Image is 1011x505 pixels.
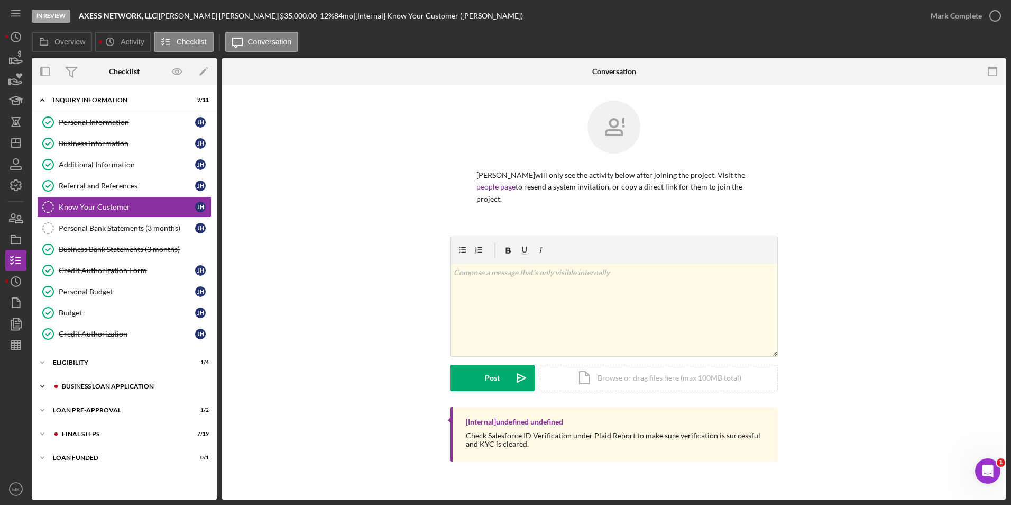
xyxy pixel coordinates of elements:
[37,302,212,323] a: BudgetJH
[79,11,157,20] b: AXESS NETWORK, LLC
[997,458,1005,467] span: 1
[195,286,206,297] div: J H
[59,182,195,190] div: Referral and References
[59,309,195,317] div: Budget
[320,12,334,20] div: 12 %
[190,359,209,366] div: 1 / 4
[476,182,516,191] a: people page
[62,431,182,437] div: FINAL STEPS
[37,239,212,260] a: Business Bank Statements (3 months)
[53,455,182,461] div: LOAN FUNDED
[59,160,195,169] div: Additional Information
[121,38,144,46] label: Activity
[59,118,195,127] div: Personal Information
[53,407,182,413] div: LOAN PRE-APPROVAL
[59,203,195,211] div: Know Your Customer
[37,218,212,239] a: Personal Bank Statements (3 months)JH
[37,196,212,218] a: Know Your CustomerJH
[353,12,523,20] div: | [Internal] Know Your Customer ([PERSON_NAME])
[37,260,212,281] a: Credit Authorization FormJH
[177,38,207,46] label: Checklist
[190,455,209,461] div: 0 / 1
[59,224,195,232] div: Personal Bank Statements (3 months)
[59,245,211,254] div: Business Bank Statements (3 months)
[485,365,500,391] div: Post
[280,12,320,20] div: $35,000.00
[195,117,206,128] div: J H
[195,329,206,339] div: J H
[592,67,636,76] div: Conversation
[37,154,212,175] a: Additional InformationJH
[37,133,212,154] a: Business InformationJH
[37,323,212,345] a: Credit AuthorizationJH
[59,330,195,338] div: Credit Authorization
[195,181,206,191] div: J H
[334,12,353,20] div: 84 mo
[195,308,206,318] div: J H
[159,12,280,20] div: [PERSON_NAME] [PERSON_NAME] |
[62,383,204,390] div: BUSINESS LOAN APPLICATION
[59,266,195,275] div: Credit Authorization Form
[225,32,299,52] button: Conversation
[5,479,26,500] button: MK
[154,32,214,52] button: Checklist
[931,5,982,26] div: Mark Complete
[37,281,212,302] a: Personal BudgetJH
[195,265,206,276] div: J H
[53,97,182,103] div: INQUIRY INFORMATION
[450,365,535,391] button: Post
[79,12,159,20] div: |
[975,458,1000,484] iframe: Intercom live chat
[195,138,206,149] div: J H
[920,5,1006,26] button: Mark Complete
[37,112,212,133] a: Personal InformationJH
[95,32,151,52] button: Activity
[466,418,563,426] div: [Internal] undefined undefined
[54,38,85,46] label: Overview
[190,97,209,103] div: 9 / 11
[32,10,70,23] div: In Review
[248,38,292,46] label: Conversation
[12,486,20,492] text: MK
[195,159,206,170] div: J H
[37,175,212,196] a: Referral and ReferencesJH
[476,169,751,205] p: [PERSON_NAME] will only see the activity below after joining the project. Visit the to resend a s...
[195,223,206,233] div: J H
[59,139,195,148] div: Business Information
[53,359,182,366] div: ELIGIBILITY
[109,67,140,76] div: Checklist
[190,407,209,413] div: 1 / 2
[59,287,195,296] div: Personal Budget
[466,431,767,448] div: Check Salesforce ID Verification under Plaid Report to make sure verification is successful and K...
[32,32,92,52] button: Overview
[190,431,209,437] div: 7 / 19
[195,202,206,212] div: J H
